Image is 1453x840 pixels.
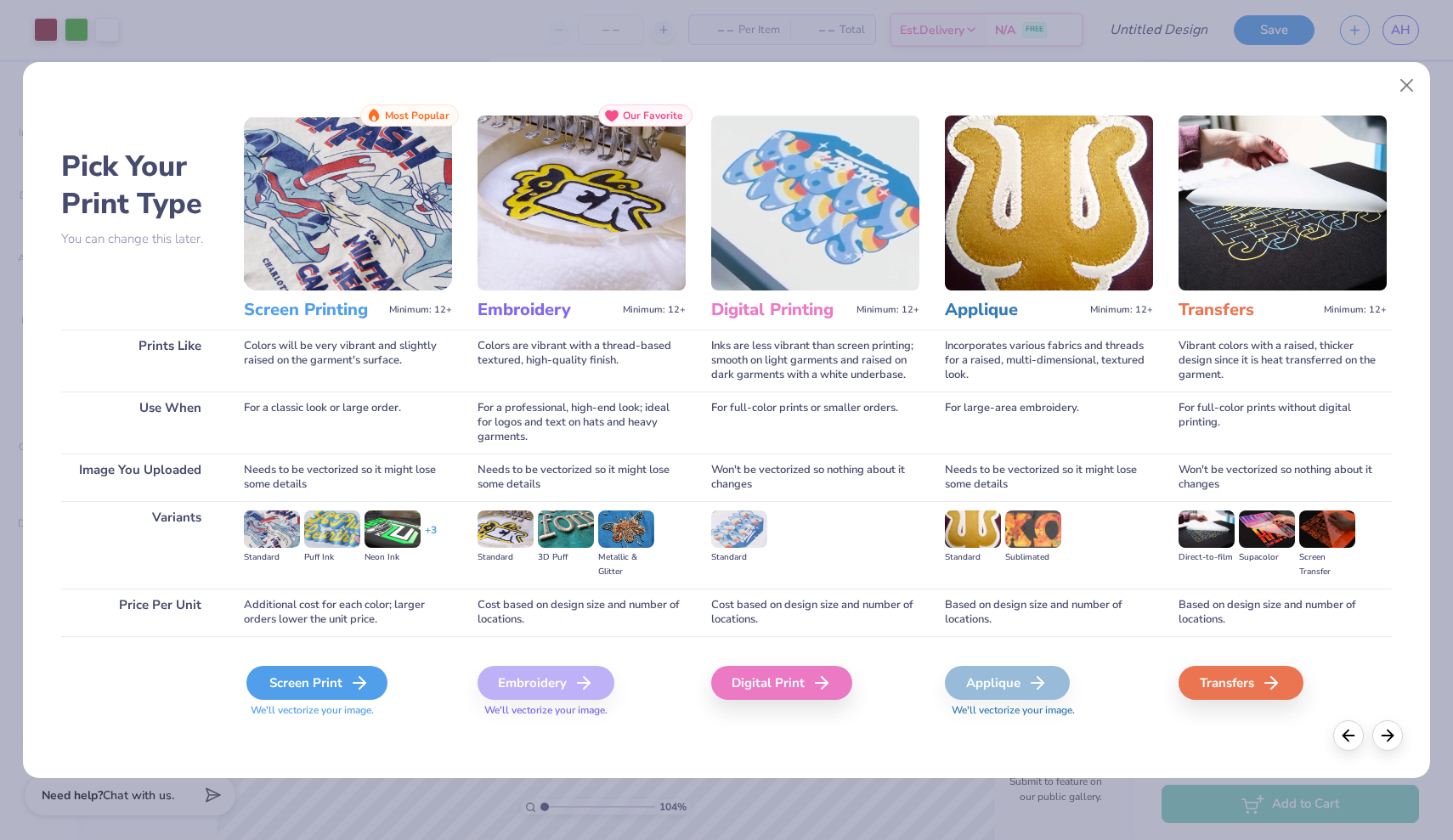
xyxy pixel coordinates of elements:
span: Minimum: 12+ [857,304,919,316]
span: Most Popular [385,110,449,121]
span: We'll vectorize your image. [945,703,1153,718]
div: Based on design size and number of locations. [1179,589,1387,636]
img: Standard [711,510,767,548]
img: Screen Printing [244,116,452,290]
div: Inks are less vibrant than screen printing; smooth on light garments and raised on dark garments ... [711,330,919,392]
span: Minimum: 12+ [389,304,452,316]
div: Screen Transfer [1299,550,1355,579]
img: Standard [478,510,534,548]
h3: Embroidery [478,299,616,321]
div: Vibrant colors with a raised, thicker design since it is heat transferred on the garment. [1179,330,1387,392]
div: Supacolor [1239,550,1295,565]
span: Minimum: 12+ [623,304,686,316]
div: For full-color prints without digital printing. [1179,392,1387,454]
span: We'll vectorize your image. [478,703,686,718]
h3: Transfers [1179,299,1317,321]
div: Cost based on design size and number of locations. [711,589,919,636]
div: Digital Print [711,666,852,700]
img: Neon Ink [365,510,421,548]
div: Direct-to-film [1179,550,1235,565]
img: Direct-to-film [1179,510,1235,548]
img: Puff Ink [304,510,360,548]
span: Minimum: 12+ [1324,304,1387,316]
span: Our Favorite [623,110,683,121]
div: Colors will be very vibrant and slightly raised on the garment's surface. [244,330,452,392]
div: Standard [478,550,534,565]
div: + 3 [425,523,437,552]
img: Metallic & Glitter [598,510,654,548]
div: Neon Ink [365,550,421,565]
div: Needs to be vectorized so it might lose some details [244,454,452,501]
h3: Screen Printing [244,299,382,321]
div: Puff Ink [304,550,360,565]
div: 3D Puff [538,550,594,565]
div: Based on design size and number of locations. [945,589,1153,636]
div: Cost based on design size and number of locations. [478,589,686,636]
div: For large-area embroidery. [945,392,1153,454]
div: Transfers [1179,666,1303,700]
div: Needs to be vectorized so it might lose some details [945,454,1153,501]
div: Sublimated [1005,550,1061,565]
img: Embroidery [478,116,686,290]
img: Transfers [1179,116,1387,290]
div: Screen Print [246,666,387,700]
div: Embroidery [478,666,614,700]
img: Standard [244,510,300,548]
div: Use When [61,392,218,454]
div: Metallic & Glitter [598,550,654,579]
img: Sublimated [1005,510,1061,548]
img: Applique [945,116,1153,290]
img: Standard [945,510,1001,548]
span: Minimum: 12+ [1090,304,1153,316]
div: Won't be vectorized so nothing about it changes [711,454,919,501]
div: Variants [61,501,218,589]
div: Colors are vibrant with a thread-based textured, high-quality finish. [478,330,686,392]
img: Screen Transfer [1299,510,1355,548]
div: For full-color prints or smaller orders. [711,392,919,454]
div: Price Per Unit [61,589,218,636]
div: Standard [945,550,1001,565]
div: Needs to be vectorized so it might lose some details [478,454,686,501]
div: Won't be vectorized so nothing about it changes [1179,454,1387,501]
div: For a professional, high-end look; ideal for logos and text on hats and heavy garments. [478,392,686,454]
p: You can change this later. [61,232,218,246]
div: Incorporates various fabrics and threads for a raised, multi-dimensional, textured look. [945,330,1153,392]
div: Additional cost for each color; larger orders lower the unit price. [244,589,452,636]
img: Digital Printing [711,116,919,290]
img: 3D Puff [538,510,594,548]
div: Standard [244,550,300,565]
div: For a classic look or large order. [244,392,452,454]
div: Applique [945,666,1070,700]
img: Supacolor [1239,510,1295,548]
div: Prints Like [61,330,218,392]
h2: Pick Your Print Type [61,148,218,223]
h3: Digital Printing [711,299,850,321]
h3: Applique [945,299,1083,321]
div: Standard [711,550,767,565]
div: Image You Uploaded [61,454,218,501]
button: Close [1391,70,1423,102]
span: We'll vectorize your image. [244,703,452,718]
